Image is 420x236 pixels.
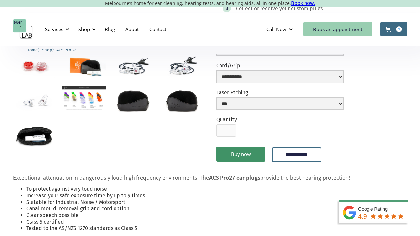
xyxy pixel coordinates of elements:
[13,86,57,115] a: open lightbox
[13,120,57,149] a: open lightbox
[261,19,300,39] div: Call Now
[209,174,260,181] strong: ACS Pro27 ear plugs
[396,26,402,32] div: 1
[26,225,407,232] li: Tested to the AS/NZS 1270 standards as Class 5
[226,6,228,11] div: 3
[216,147,265,162] a: Buy now
[380,22,407,36] a: Open cart containing 1 items
[26,212,407,219] li: Clear speech possible
[78,26,90,32] div: Shop
[111,86,155,115] a: open lightbox
[13,19,33,39] a: home
[26,47,42,53] li: 〉
[26,192,407,199] li: Increase your safe exposure time by up to 9 times
[42,47,52,53] a: Shop
[42,47,56,53] li: 〉
[111,51,155,80] a: open lightbox
[26,206,407,212] li: Canal mould, removal grip and cord option
[62,86,106,110] a: open lightbox
[160,51,204,80] a: open lightbox
[26,47,38,53] a: Home
[45,26,63,32] div: Services
[120,20,144,39] a: About
[216,62,344,69] label: Cord/Grip
[99,20,120,39] a: Blog
[216,116,237,123] label: Quantity
[26,186,407,192] li: To protect against very loud noise
[266,26,286,32] div: Call Now
[56,48,76,52] span: ACS Pro 27
[303,22,372,36] a: Book an appointment
[56,47,76,53] a: ACS Pro 27
[26,199,407,206] li: Suitable for Industrial Noise / Motorsport
[62,51,106,81] a: open lightbox
[216,89,344,96] label: Laser Etching
[236,5,323,12] div: Collect or receive your custom plugs
[42,48,52,52] span: Shop
[144,20,172,39] a: Contact
[41,19,71,39] div: Services
[74,19,98,39] div: Shop
[13,51,57,80] a: open lightbox
[13,175,407,181] p: Exceptional attenuation in dangerously loud high frequency environments. The provide the best hea...
[26,219,407,225] li: Class 5 certified
[160,86,204,115] a: open lightbox
[26,48,38,52] span: Home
